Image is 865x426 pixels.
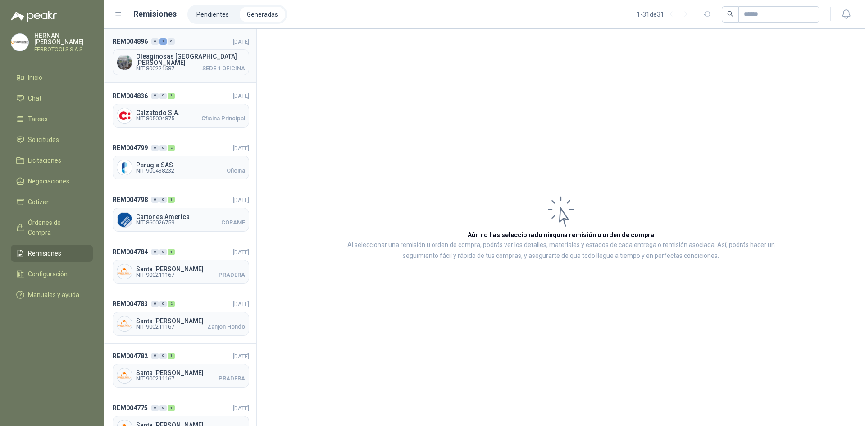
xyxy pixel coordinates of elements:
[637,7,693,22] div: 1 - 31 de 31
[113,247,148,257] span: REM004784
[202,66,245,71] span: SEDE 1 OFICINA
[168,145,175,151] div: 2
[113,195,148,205] span: REM004798
[347,240,775,261] p: Al seleccionar una remisión u orden de compra, podrás ver los detalles, materiales y estados de c...
[117,264,132,279] img: Company Logo
[136,376,174,381] span: NIT 900211167
[168,405,175,411] div: 1
[104,135,256,187] a: REM004799002[DATE] Company LogoPerugia SASNIT 900438232Oficina
[28,135,59,145] span: Solicitudes
[151,93,159,99] div: 0
[151,38,159,45] div: 0
[159,93,167,99] div: 0
[159,353,167,359] div: 0
[11,173,93,190] a: Negociaciones
[34,32,93,45] p: HERNAN [PERSON_NAME]
[117,316,132,331] img: Company Logo
[136,66,174,71] span: NIT 800221587
[227,168,245,174] span: Oficina
[207,324,245,330] span: Zanjon Hondo
[136,116,174,121] span: NIT 805004875
[28,248,61,258] span: Remisiones
[113,143,148,153] span: REM004799
[11,286,93,303] a: Manuales y ayuda
[28,114,48,124] span: Tareas
[28,290,79,300] span: Manuales y ayuda
[113,91,148,101] span: REM004836
[28,156,61,165] span: Licitaciones
[104,83,256,135] a: REM004836001[DATE] Company LogoCalzatodo S.A.NIT 805004875Oficina Principal
[189,7,236,22] a: Pendientes
[168,301,175,307] div: 2
[233,353,249,360] span: [DATE]
[159,38,167,45] div: 1
[233,92,249,99] span: [DATE]
[136,370,245,376] span: Santa [PERSON_NAME]
[11,214,93,241] a: Órdenes de Compra
[221,220,245,225] span: CORAME
[28,93,41,103] span: Chat
[117,212,132,227] img: Company Logo
[168,249,175,255] div: 1
[233,249,249,256] span: [DATE]
[219,272,245,278] span: PRADERA
[117,160,132,175] img: Company Logo
[159,405,167,411] div: 0
[151,145,159,151] div: 0
[11,90,93,107] a: Chat
[151,301,159,307] div: 0
[11,266,93,283] a: Configuración
[240,7,285,22] a: Generadas
[113,37,148,46] span: REM004896
[113,299,148,309] span: REM004783
[28,269,68,279] span: Configuración
[233,197,249,203] span: [DATE]
[168,197,175,203] div: 1
[11,152,93,169] a: Licitaciones
[159,301,167,307] div: 0
[219,376,245,381] span: PRADERA
[233,145,249,151] span: [DATE]
[28,73,42,82] span: Inicio
[159,145,167,151] div: 0
[159,249,167,255] div: 0
[11,34,28,51] img: Company Logo
[136,318,245,324] span: Santa [PERSON_NAME]
[151,249,159,255] div: 0
[104,29,256,83] a: REM004896010[DATE] Company LogoOleaginosas [GEOGRAPHIC_DATA][PERSON_NAME]NIT 800221587SEDE 1 OFICINA
[113,403,148,413] span: REM004775
[136,214,245,220] span: Cartones America
[168,38,175,45] div: 0
[34,47,93,52] p: FERROTOOLS S.A.S.
[151,353,159,359] div: 0
[28,197,49,207] span: Cotizar
[117,55,132,70] img: Company Logo
[104,291,256,343] a: REM004783002[DATE] Company LogoSanta [PERSON_NAME]NIT 900211167Zanjon Hondo
[11,245,93,262] a: Remisiones
[136,162,245,168] span: Perugia SAS
[104,344,256,395] a: REM004782001[DATE] Company LogoSanta [PERSON_NAME]NIT 900211167PRADERA
[104,239,256,291] a: REM004784001[DATE] Company LogoSanta [PERSON_NAME]NIT 900211167PRADERA
[11,131,93,148] a: Solicitudes
[113,351,148,361] span: REM004782
[168,353,175,359] div: 1
[468,230,654,240] h3: Aún no has seleccionado ninguna remisión u orden de compra
[151,197,159,203] div: 0
[233,38,249,45] span: [DATE]
[28,218,84,238] span: Órdenes de Compra
[233,405,249,412] span: [DATE]
[11,69,93,86] a: Inicio
[727,11,733,17] span: search
[136,266,245,272] span: Santa [PERSON_NAME]
[136,168,174,174] span: NIT 900438232
[28,176,69,186] span: Negociaciones
[159,197,167,203] div: 0
[117,368,132,383] img: Company Logo
[104,187,256,239] a: REM004798001[DATE] Company LogoCartones AmericaNIT 860026759CORAME
[168,93,175,99] div: 1
[11,193,93,211] a: Cotizar
[117,108,132,123] img: Company Logo
[136,53,245,66] span: Oleaginosas [GEOGRAPHIC_DATA][PERSON_NAME]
